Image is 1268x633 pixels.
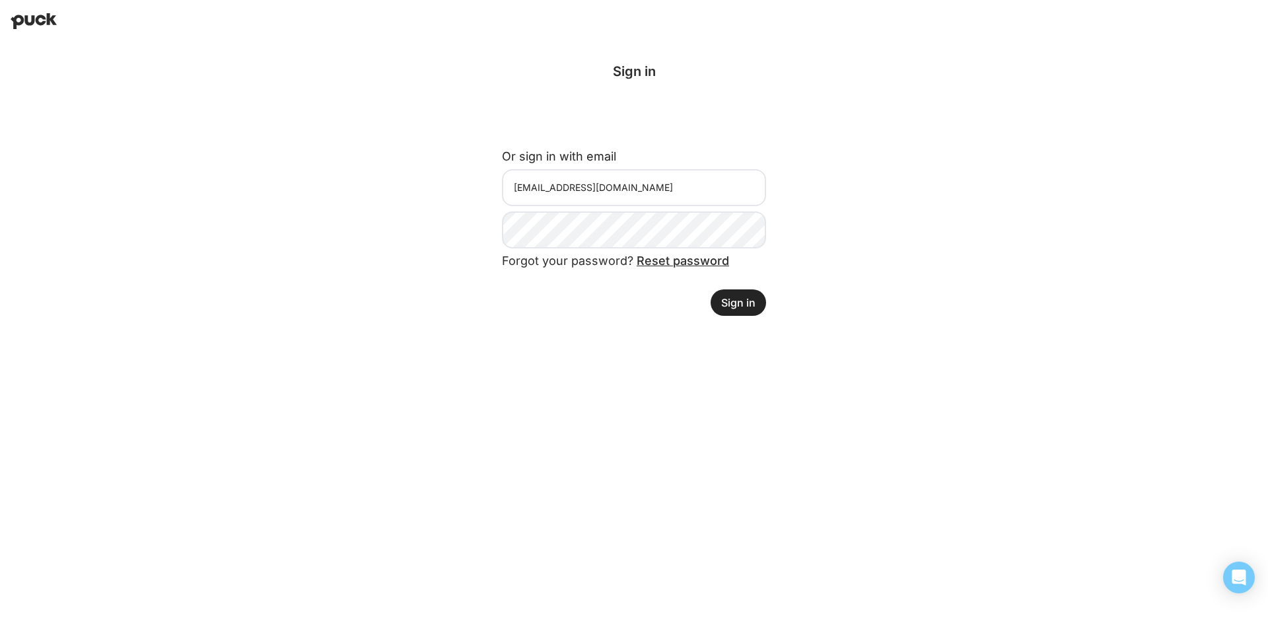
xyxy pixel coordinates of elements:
[502,63,766,79] div: Sign in
[495,102,773,131] iframe: Sign in with Google Button
[502,149,616,163] label: Or sign in with email
[502,254,729,268] span: Forgot your password?
[1223,562,1255,593] div: Open Intercom Messenger
[502,169,766,206] input: Email
[637,254,729,268] a: Reset password
[711,289,766,316] button: Sign in
[11,13,57,29] img: Puck home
